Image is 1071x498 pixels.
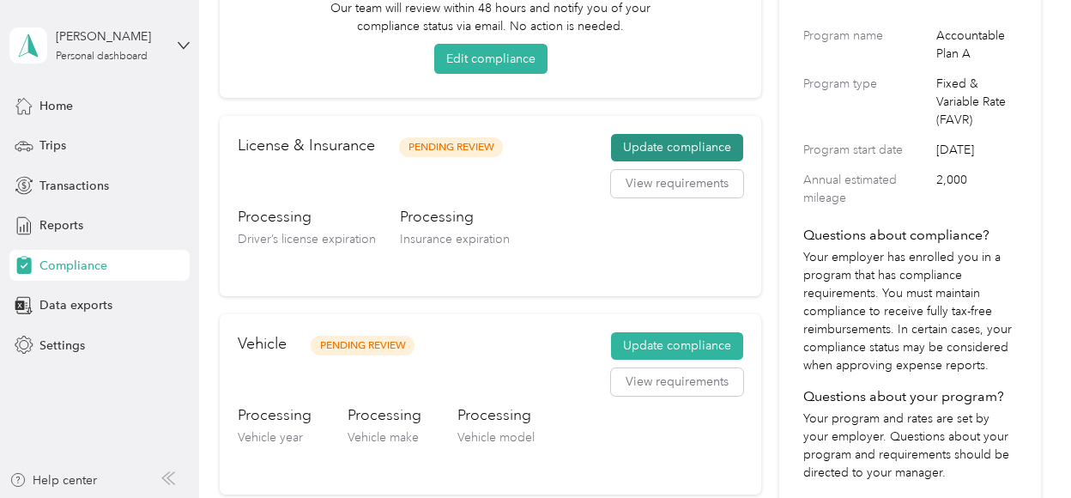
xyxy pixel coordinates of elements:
span: Data exports [39,296,112,314]
p: Your program and rates are set by your employer. Questions about your program and requirements sh... [803,410,1017,482]
span: 2,000 [936,171,1017,207]
h3: Processing [348,404,421,426]
p: Your employer has enrolled you in a program that has compliance requirements. You must maintain c... [803,248,1017,374]
span: Trips [39,137,66,155]
h4: Questions about your program? [803,386,1017,407]
h3: Processing [400,206,510,228]
span: Driver’s license expiration [238,232,376,246]
h2: License & Insurance [238,134,375,157]
div: [PERSON_NAME] [56,27,163,46]
button: View requirements [611,368,743,396]
span: Accountable Plan A [936,27,1017,63]
h2: Vehicle [238,332,287,355]
span: Vehicle model [457,430,535,445]
h4: Questions about compliance? [803,225,1017,246]
span: Settings [39,337,85,355]
span: Vehicle year [238,430,303,445]
button: Edit compliance [434,44,548,74]
span: Pending Review [311,336,414,355]
span: Fixed & Variable Rate (FAVR) [936,75,1017,129]
span: Transactions [39,177,109,195]
label: Program start date [803,141,930,159]
button: Help center [9,471,97,489]
h3: Processing [238,206,376,228]
button: Update compliance [611,332,743,360]
label: Program type [803,75,930,129]
button: View requirements [611,170,743,197]
button: Update compliance [611,134,743,161]
div: Personal dashboard [56,52,148,62]
span: Insurance expiration [400,232,510,246]
span: [DATE] [936,141,1017,159]
label: Program name [803,27,930,63]
h3: Processing [457,404,535,426]
span: Reports [39,216,83,234]
span: Home [39,97,73,115]
iframe: Everlance-gr Chat Button Frame [975,402,1071,498]
span: Pending Review [399,137,503,157]
span: Compliance [39,257,107,275]
span: Vehicle make [348,430,419,445]
label: Annual estimated mileage [803,171,930,207]
h3: Processing [238,404,312,426]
